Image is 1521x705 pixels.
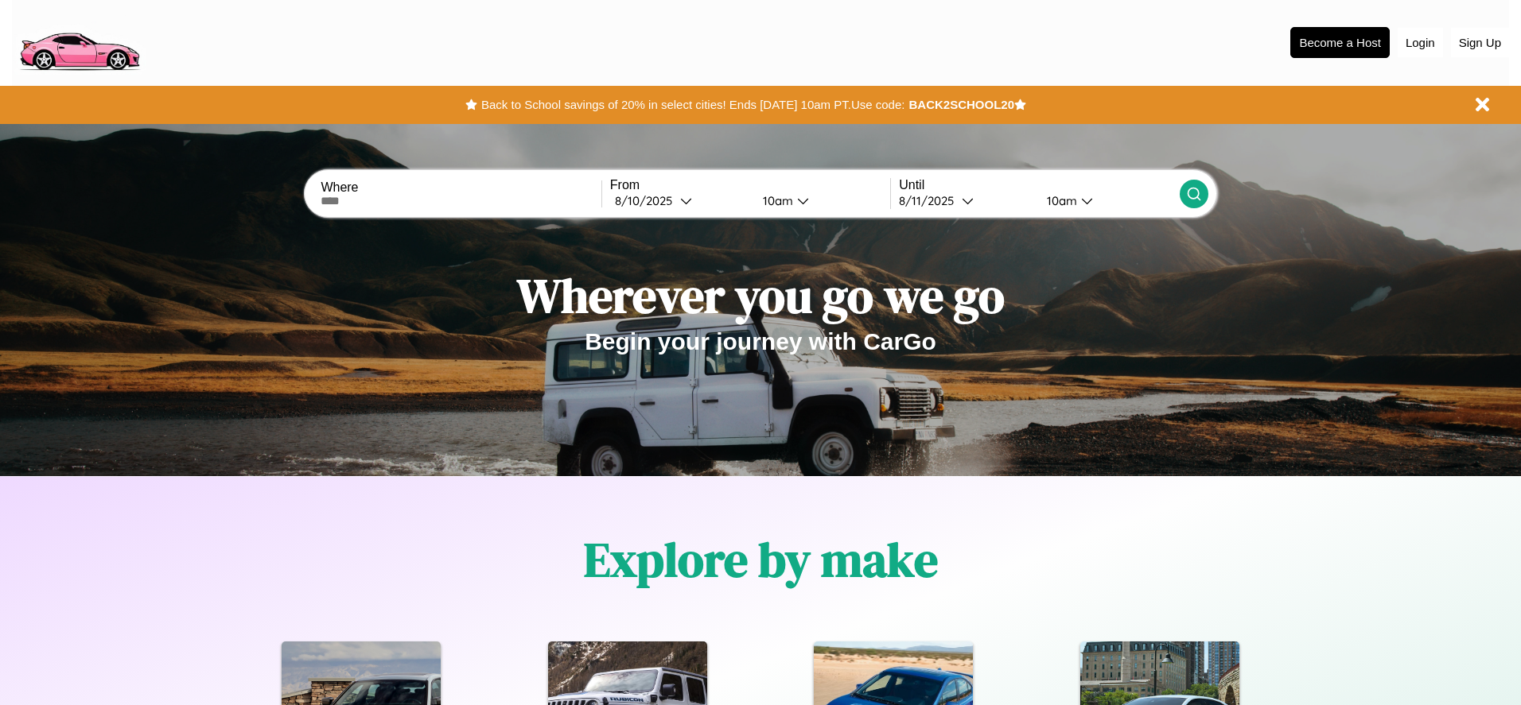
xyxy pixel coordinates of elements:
div: 8 / 10 / 2025 [615,193,680,208]
b: BACK2SCHOOL20 [908,98,1014,111]
button: 10am [1034,192,1179,209]
button: 8/10/2025 [610,192,750,209]
div: 10am [755,193,797,208]
label: Where [321,180,601,195]
h1: Explore by make [584,527,938,592]
button: 10am [750,192,890,209]
div: 8 / 11 / 2025 [899,193,962,208]
button: Become a Host [1290,27,1390,58]
div: 10am [1039,193,1081,208]
button: Sign Up [1451,28,1509,57]
button: Back to School savings of 20% in select cities! Ends [DATE] 10am PT.Use code: [477,94,908,116]
label: Until [899,178,1179,192]
img: logo [12,8,146,75]
label: From [610,178,890,192]
button: Login [1398,28,1443,57]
